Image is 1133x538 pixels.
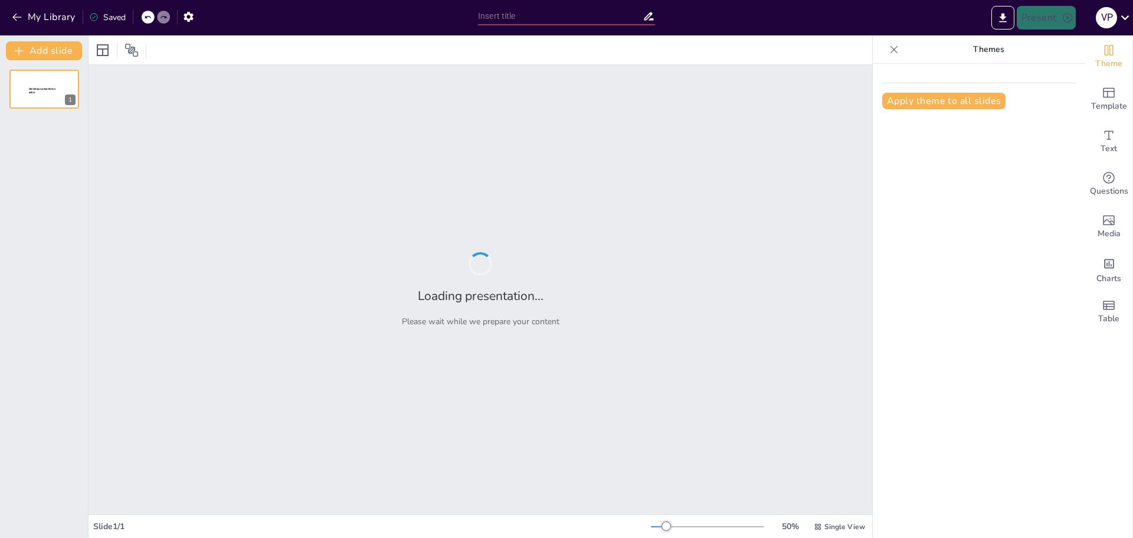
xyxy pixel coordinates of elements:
[9,8,80,27] button: My Library
[1096,7,1117,28] div: v p
[1095,57,1122,70] span: Theme
[418,288,543,304] h2: Loading presentation...
[478,8,643,25] input: Insert title
[1091,100,1127,113] span: Template
[1085,78,1132,120] div: Add ready made slides
[1090,185,1128,198] span: Questions
[1085,248,1132,291] div: Add charts and graphs
[93,521,651,532] div: Slide 1 / 1
[1085,163,1132,206] div: Get real-time input from your audience
[1017,6,1076,30] button: Present
[29,87,55,94] span: Sendsteps presentation editor
[125,43,139,57] span: Position
[89,12,126,23] div: Saved
[1085,120,1132,163] div: Add text boxes
[402,316,559,327] p: Please wait while we prepare your content
[882,93,1006,109] button: Apply theme to all slides
[93,41,112,60] div: Layout
[824,522,865,532] span: Single View
[1085,206,1132,248] div: Add images, graphics, shapes or video
[776,521,804,532] div: 50 %
[1096,6,1117,30] button: v p
[1101,142,1117,155] span: Text
[6,41,82,60] button: Add slide
[903,35,1073,64] p: Themes
[1098,227,1121,240] span: Media
[1085,291,1132,333] div: Add a table
[991,6,1014,30] button: Export to PowerPoint
[1085,35,1132,78] div: Change the overall theme
[9,70,79,109] div: 1
[1098,312,1119,325] span: Table
[1096,272,1121,285] span: Charts
[65,94,76,105] div: 1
